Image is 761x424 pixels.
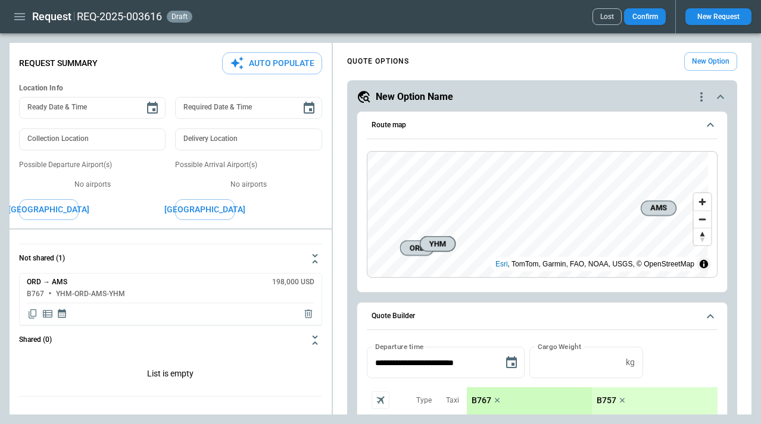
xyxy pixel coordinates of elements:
[57,308,67,320] span: Display quote schedule
[405,242,428,254] span: ORD
[376,90,453,103] h5: New Option Name
[302,308,314,320] span: Delete quote
[624,8,666,25] button: Confirm
[357,90,728,104] button: New Option Namequote-option-actions
[694,90,709,104] div: quote-option-actions
[19,273,322,325] div: Not shared (1)
[684,52,737,71] button: New Option
[697,257,711,271] summary: Toggle attribution
[446,395,459,406] p: Taxi
[19,244,322,273] button: Not shared (1)
[416,395,432,406] p: Type
[19,58,98,68] p: Request Summary
[272,278,314,286] h6: 198,000 USD
[375,341,424,351] label: Departure time
[472,395,491,406] p: B767
[19,199,79,220] button: [GEOGRAPHIC_DATA]
[19,336,52,344] h6: Shared (0)
[538,341,581,351] label: Cargo Weight
[27,290,44,298] h6: B767
[626,357,635,368] p: kg
[347,59,409,64] h4: QUOTE OPTIONS
[19,180,166,190] p: No airports
[694,211,711,228] button: Zoom out
[222,52,322,74] button: Auto Populate
[175,180,322,190] p: No airports
[169,12,190,21] span: draft
[367,152,708,278] canvas: Map
[367,151,718,278] div: Route map
[367,112,718,139] button: Route map
[495,260,508,268] a: Esri
[141,96,164,120] button: Choose date
[685,8,751,25] button: New Request
[597,395,616,406] p: B757
[500,351,523,375] button: Choose date, selected date is Aug 27, 2025
[175,160,322,170] p: Possible Arrival Airport(s)
[19,354,322,396] div: Not shared (1)
[56,290,125,298] h6: YHM-ORD-AMS-YHM
[297,96,321,120] button: Choose date
[694,193,711,211] button: Zoom in
[495,258,694,270] div: , TomTom, Garmin, FAO, NOAA, USGS, © OpenStreetMap
[175,199,235,220] button: [GEOGRAPHIC_DATA]
[372,312,415,320] h6: Quote Builder
[372,121,406,129] h6: Route map
[592,8,622,25] button: Lost
[27,308,39,320] span: Copy quote content
[32,10,71,24] h1: Request
[367,303,718,330] button: Quote Builder
[425,238,450,250] span: YHM
[19,326,322,354] button: Shared (0)
[646,202,671,214] span: AMS
[27,278,67,286] h6: ORD → AMS
[694,228,711,245] button: Reset bearing to north
[19,354,322,396] p: List is empty
[42,308,54,320] span: Display detailed quote content
[19,160,166,170] p: Possible Departure Airport(s)
[372,391,389,409] span: Aircraft selection
[19,84,322,93] h6: Location Info
[77,10,162,24] h2: REQ-2025-003616
[19,255,65,262] h6: Not shared (1)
